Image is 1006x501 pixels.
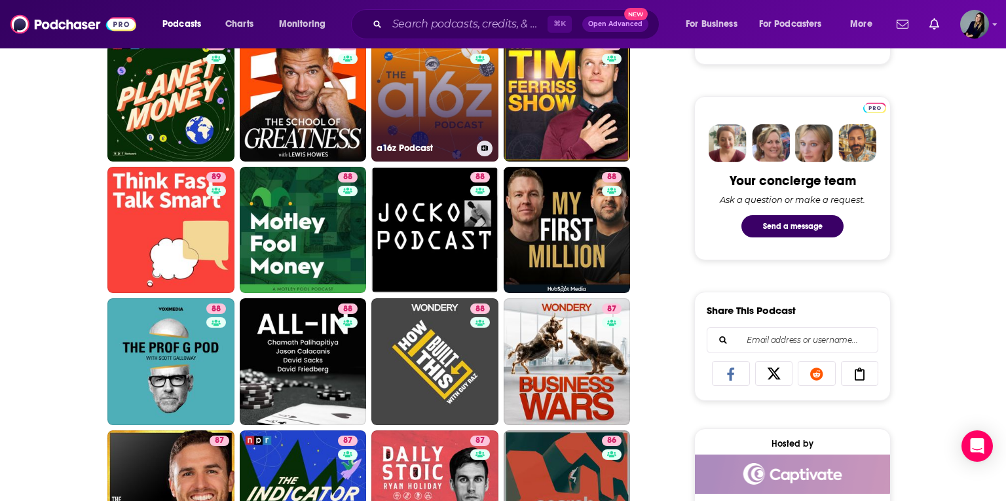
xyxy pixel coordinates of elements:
[387,14,548,35] input: Search podcasts, credits, & more...
[602,303,622,314] a: 87
[212,171,221,184] span: 89
[798,361,836,386] a: Share on Reddit
[206,172,226,182] a: 89
[270,14,343,35] button: open menu
[624,8,648,20] span: New
[338,40,358,50] a: 92
[206,303,226,314] a: 88
[720,194,865,205] div: Ask a question or make a request.
[960,10,989,39] button: Show profile menu
[548,16,572,33] span: ⌘ K
[838,124,876,162] img: Jon Profile
[863,103,886,113] img: Podchaser Pro
[371,167,498,294] a: 88
[338,303,358,314] a: 88
[961,430,993,462] div: Open Intercom Messenger
[924,13,944,35] a: Show notifications dropdown
[240,35,367,162] a: 92
[343,171,352,184] span: 88
[212,303,221,316] span: 88
[162,15,201,33] span: Podcasts
[504,167,631,294] a: 88
[371,35,498,162] a: 90a16z Podcast
[741,215,844,237] button: Send a message
[709,124,747,162] img: Sydney Profile
[240,167,367,294] a: 88
[107,35,234,162] a: 94
[470,172,490,182] a: 88
[607,171,616,184] span: 88
[850,15,872,33] span: More
[841,361,879,386] a: Copy Link
[755,361,793,386] a: Share on X/Twitter
[470,303,490,314] a: 88
[107,167,234,294] a: 89
[210,436,229,446] a: 87
[677,14,754,35] button: open menu
[707,327,878,353] div: Search followers
[863,101,886,113] a: Pro website
[215,434,224,447] span: 87
[10,12,136,37] img: Podchaser - Follow, Share and Rate Podcasts
[841,14,889,35] button: open menu
[759,15,822,33] span: For Podcasters
[730,173,856,189] div: Your concierge team
[504,298,631,425] a: 87
[602,436,622,446] a: 86
[206,40,226,50] a: 94
[363,9,672,39] div: Search podcasts, credits, & more...
[891,13,914,35] a: Show notifications dropdown
[338,436,358,446] a: 87
[279,15,326,33] span: Monitoring
[707,304,796,317] h3: Share This Podcast
[153,14,218,35] button: open menu
[371,298,498,425] a: 88
[588,21,643,27] span: Open Advanced
[695,455,890,494] img: Captivate Deal: Redeem your 7 day free trial!
[107,298,234,425] a: 88
[470,436,490,446] a: 87
[607,303,616,316] span: 87
[795,124,833,162] img: Jules Profile
[377,143,472,154] h3: a16z Podcast
[217,14,261,35] a: Charts
[343,303,352,316] span: 88
[225,15,253,33] span: Charts
[686,15,737,33] span: For Business
[602,40,622,50] a: 90
[338,172,358,182] a: 88
[475,171,485,184] span: 88
[695,438,890,449] div: Hosted by
[602,172,622,182] a: 88
[607,434,616,447] span: 86
[718,328,867,353] input: Email address or username...
[475,303,485,316] span: 88
[582,16,648,32] button: Open AdvancedNew
[343,434,352,447] span: 87
[751,14,841,35] button: open menu
[475,434,485,447] span: 87
[752,124,790,162] img: Barbara Profile
[960,10,989,39] span: Logged in as LisaMaskey
[470,40,490,50] a: 90
[240,298,367,425] a: 88
[712,361,750,386] a: Share on Facebook
[504,35,631,162] a: 90
[960,10,989,39] img: User Profile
